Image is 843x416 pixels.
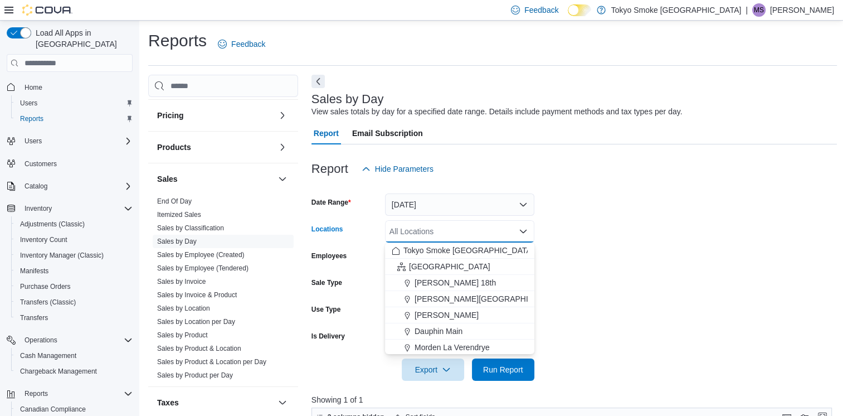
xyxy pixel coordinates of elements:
[11,248,137,263] button: Inventory Manager (Classic)
[157,318,235,326] a: Sales by Location per Day
[519,227,528,236] button: Close list of options
[11,294,137,310] button: Transfers (Classic)
[157,291,237,299] a: Sales by Invoice & Product
[25,83,42,92] span: Home
[157,317,235,326] span: Sales by Location per Day
[20,251,104,260] span: Inventory Manager (Classic)
[20,333,62,347] button: Operations
[311,162,348,176] h3: Report
[2,79,137,95] button: Home
[20,387,133,400] span: Reports
[231,38,265,50] span: Feedback
[20,367,97,376] span: Chargeback Management
[157,397,179,408] h3: Taxes
[157,358,266,366] a: Sales by Product & Location per Day
[157,397,274,408] button: Taxes
[2,386,137,402] button: Reports
[385,307,534,323] button: [PERSON_NAME]
[16,112,48,125] a: Reports
[611,3,742,17] p: Tokyo Smoke [GEOGRAPHIC_DATA]
[25,389,48,398] span: Reports
[311,394,837,405] p: Showing 1 of 1
[157,237,197,246] span: Sales by Day
[16,311,52,325] a: Transfers
[16,233,72,246] a: Inventory Count
[157,173,178,185] h3: Sales
[157,345,241,352] a: Sales by Product & Location
[385,243,534,259] button: Tokyo Smoke [GEOGRAPHIC_DATA]
[22,4,72,16] img: Cova
[472,359,534,381] button: Run Report
[20,267,48,275] span: Manifests
[11,216,137,232] button: Adjustments (Classic)
[311,198,351,207] label: Date Range
[157,371,233,380] span: Sales by Product per Day
[20,180,133,193] span: Catalog
[157,277,206,286] span: Sales by Invoice
[157,264,248,272] a: Sales by Employee (Tendered)
[25,159,57,168] span: Customers
[16,96,133,110] span: Users
[157,142,274,153] button: Products
[11,263,137,279] button: Manifests
[20,80,133,94] span: Home
[157,173,274,185] button: Sales
[16,233,133,246] span: Inventory Count
[16,349,81,362] a: Cash Management
[16,365,101,378] a: Chargeback Management
[31,27,133,50] span: Load All Apps in [GEOGRAPHIC_DATA]
[16,217,89,231] a: Adjustments (Classic)
[402,359,464,381] button: Export
[16,349,133,362] span: Cash Management
[276,172,289,186] button: Sales
[157,357,266,366] span: Sales by Product & Location per Day
[148,195,298,386] div: Sales
[20,405,86,414] span: Canadian Compliance
[276,396,289,409] button: Taxes
[2,133,137,149] button: Users
[314,122,339,144] span: Report
[20,202,133,215] span: Inventory
[157,142,191,153] h3: Products
[16,403,133,416] span: Canadian Compliance
[157,304,210,312] a: Sales by Location
[20,157,133,171] span: Customers
[16,112,133,125] span: Reports
[375,163,433,175] span: Hide Parameters
[415,342,490,353] span: Morden La Verendrye
[157,264,248,273] span: Sales by Employee (Tendered)
[311,75,325,88] button: Next
[311,93,384,106] h3: Sales by Day
[157,251,245,259] a: Sales by Employee (Created)
[2,332,137,348] button: Operations
[20,114,43,123] span: Reports
[276,109,289,122] button: Pricing
[157,210,201,219] span: Itemized Sales
[157,211,201,219] a: Itemized Sales
[11,348,137,364] button: Cash Management
[20,134,133,148] span: Users
[409,261,490,272] span: [GEOGRAPHIC_DATA]
[157,250,245,259] span: Sales by Employee (Created)
[385,323,534,340] button: Dauphin Main
[357,158,438,180] button: Hide Parameters
[415,293,560,304] span: [PERSON_NAME][GEOGRAPHIC_DATA]
[403,245,534,256] span: Tokyo Smoke [GEOGRAPHIC_DATA]
[157,197,192,206] span: End Of Day
[25,336,57,345] span: Operations
[20,235,67,244] span: Inventory Count
[415,326,462,337] span: Dauphin Main
[385,194,534,216] button: [DATE]
[2,178,137,194] button: Catalog
[311,305,340,314] label: Use Type
[20,157,61,171] a: Customers
[2,156,137,172] button: Customers
[157,331,208,340] span: Sales by Product
[11,95,137,111] button: Users
[770,3,834,17] p: [PERSON_NAME]
[20,298,76,307] span: Transfers (Classic)
[16,249,108,262] a: Inventory Manager (Classic)
[16,403,90,416] a: Canadian Compliance
[20,387,52,400] button: Reports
